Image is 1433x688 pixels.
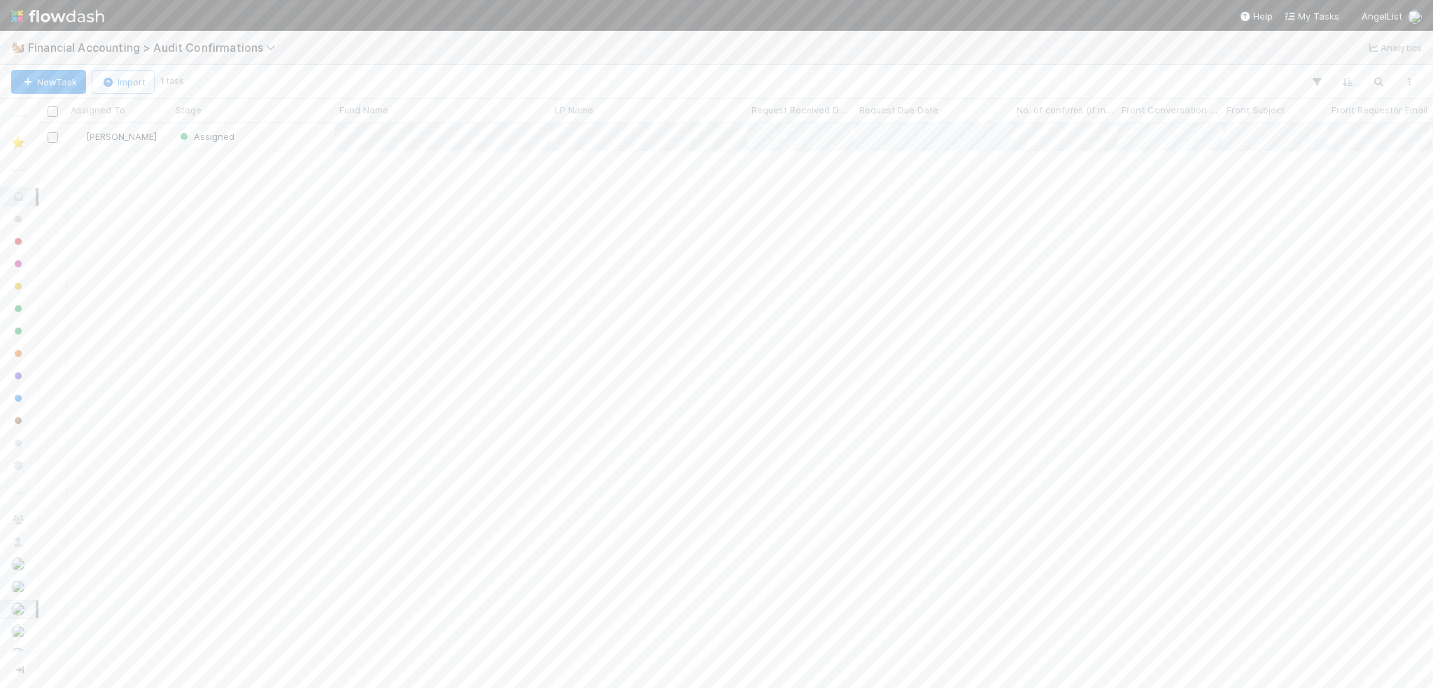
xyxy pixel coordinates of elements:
span: Front Conversation Link [1122,103,1219,117]
img: avatar_e5ec2f5b-afc7-4357-8cf1-2139873d70b1.png [1408,10,1422,24]
span: Financial Accounting > Audit Confirmations [28,41,283,55]
img: avatar_c0d2ec3f-77e2-40ea-8107-ee7bdb5edede.png [11,647,25,661]
span: Assigned [177,131,234,142]
span: Front Requestor Email [1332,103,1427,117]
a: My Tasks [1284,9,1339,23]
small: 1 task [160,75,184,87]
span: Stage [176,103,202,117]
span: 🐿️ [11,41,25,53]
span: Fund Name [339,103,388,117]
button: Import [92,70,155,94]
div: Assigned [177,129,234,143]
div: Help [1239,9,1273,23]
button: NewTask [11,70,86,94]
img: avatar_e5ec2f5b-afc7-4357-8cf1-2139873d70b1.png [73,131,84,142]
span: LP Name [555,103,593,117]
img: logo-inverted-e16ddd16eac7371096b0.svg [11,4,104,28]
img: avatar_030f5503-c087-43c2-95d1-dd8963b2926c.png [11,580,25,594]
span: ⭐ [11,136,25,148]
div: [PERSON_NAME] [72,129,157,143]
span: No. of confirms (if multiple) [1017,103,1114,117]
a: Analytics [1367,39,1422,56]
span: [PERSON_NAME] [86,131,157,142]
input: Toggle All Rows Selected [48,106,58,117]
img: avatar_e5ec2f5b-afc7-4357-8cf1-2139873d70b1.png [11,602,25,616]
span: Request Received Date [751,103,852,117]
span: Assigned To [71,103,125,117]
span: My Tasks [1284,10,1339,22]
input: Toggle Row Selected [48,132,58,143]
img: avatar_fee1282a-8af6-4c79-b7c7-bf2cfad99775.png [11,557,25,571]
span: Front Subject [1227,103,1285,117]
img: avatar_d7f67417-030a-43ce-a3ce-a315a3ccfd08.png [11,624,25,638]
span: AngelList [1362,10,1402,22]
span: Request Due Date [859,103,938,117]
